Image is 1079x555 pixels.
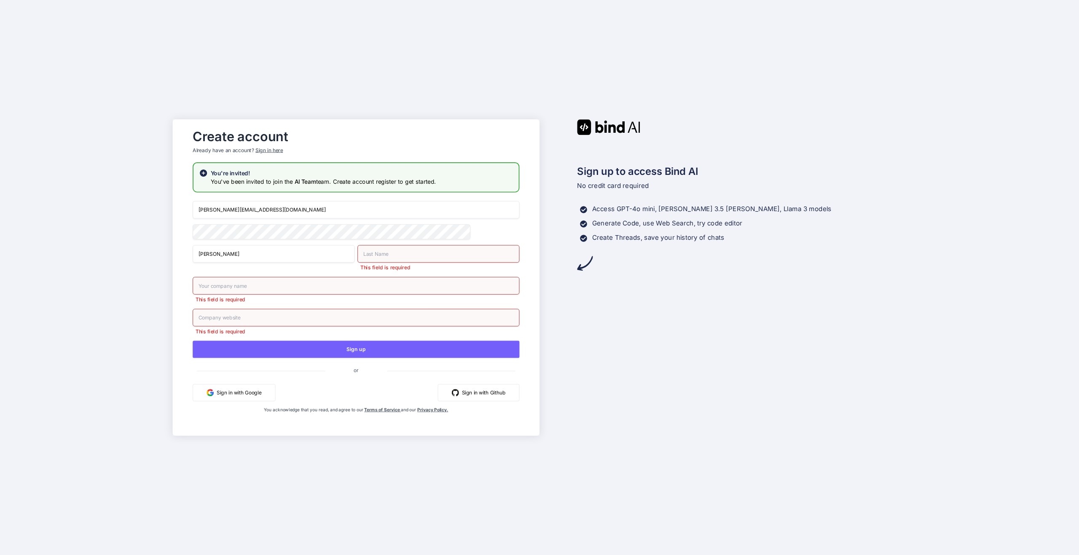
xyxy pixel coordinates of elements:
[295,178,316,185] span: AI Team
[452,389,459,396] img: github
[193,341,519,358] button: Sign up
[193,245,354,263] input: First Name
[577,255,593,271] img: arrow
[357,245,519,263] input: Last Name
[193,309,519,327] input: Company website
[193,296,519,303] p: This field is required
[193,384,275,401] button: Sign in with Google
[207,389,214,396] img: google
[364,407,401,413] a: Terms of Service
[357,264,519,271] p: This field is required
[193,131,519,142] h2: Create account
[325,362,387,379] span: or
[577,181,906,191] p: No credit card required
[577,164,906,179] h2: Sign up to access Bind AI
[193,328,519,335] p: This field is required
[193,201,519,219] input: Email
[193,277,519,295] input: Your company name
[592,218,742,228] p: Generate Code, use Web Search, try code editor
[592,233,725,243] p: Create Threads, save your history of chats
[577,119,640,135] img: Bind AI logo
[193,147,519,154] p: Already have an account?
[255,147,283,154] div: Sign in here
[592,204,832,214] p: Access GPT-4o mini, [PERSON_NAME] 3.5 [PERSON_NAME], Llama 3 models
[247,407,465,430] div: You acknowledge that you read, and agree to our and our
[211,177,436,186] h3: You've been invited to join the team. Create account register to get started.
[438,384,520,401] button: Sign in with Github
[211,169,436,177] h2: You're invited!
[417,407,448,413] a: Privacy Policy.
